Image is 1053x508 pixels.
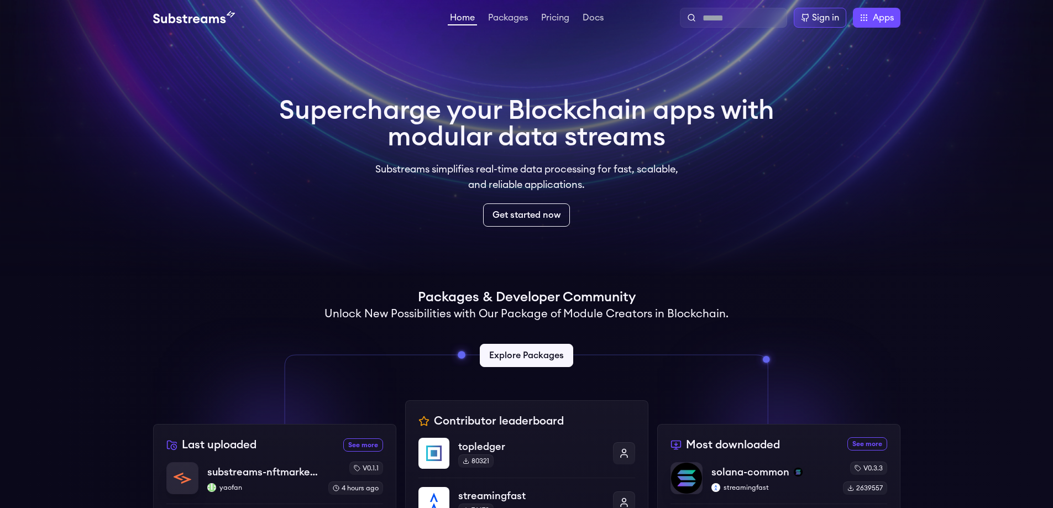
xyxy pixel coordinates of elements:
div: 2639557 [843,481,887,495]
div: Sign in [812,11,839,24]
img: streamingfast [711,483,720,492]
h1: Packages & Developer Community [418,289,636,306]
a: Home [448,13,477,25]
a: solana-commonsolana-commonsolanastreamingfaststreamingfastv0.3.32639557 [670,462,887,504]
div: v0.1.1 [349,462,383,475]
img: substreams-nftmarketplace [167,463,198,494]
img: solana-common [671,463,702,494]
img: topledger [418,438,449,469]
a: Sign in [794,8,846,28]
div: 4 hours ago [328,481,383,495]
img: yaofan [207,483,216,492]
p: solana-common [711,464,789,480]
a: Docs [580,13,606,24]
p: yaofan [207,483,319,492]
img: Substream's logo [153,11,235,24]
p: Substreams simplifies real-time data processing for fast, scalable, and reliable applications. [368,161,686,192]
a: Explore Packages [480,344,573,367]
h2: Unlock New Possibilities with Our Package of Module Creators in Blockchain. [324,306,729,322]
a: topledgertopledger80321 [418,438,635,478]
a: See more most downloaded packages [847,437,887,451]
span: Apps [873,11,894,24]
a: substreams-nftmarketplacesubstreams-nftmarketplaceyaofanyaofanv0.1.14 hours ago [166,462,383,504]
p: streamingfast [711,483,834,492]
a: See more recently uploaded packages [343,438,383,452]
div: v0.3.3 [850,462,887,475]
p: substreams-nftmarketplace [207,464,319,480]
h1: Supercharge your Blockchain apps with modular data streams [279,97,774,150]
p: streamingfast [458,488,604,504]
p: topledger [458,439,604,454]
img: solana [794,468,803,476]
a: Packages [486,13,530,24]
a: Get started now [483,203,570,227]
a: Pricing [539,13,572,24]
div: 80321 [458,454,494,468]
